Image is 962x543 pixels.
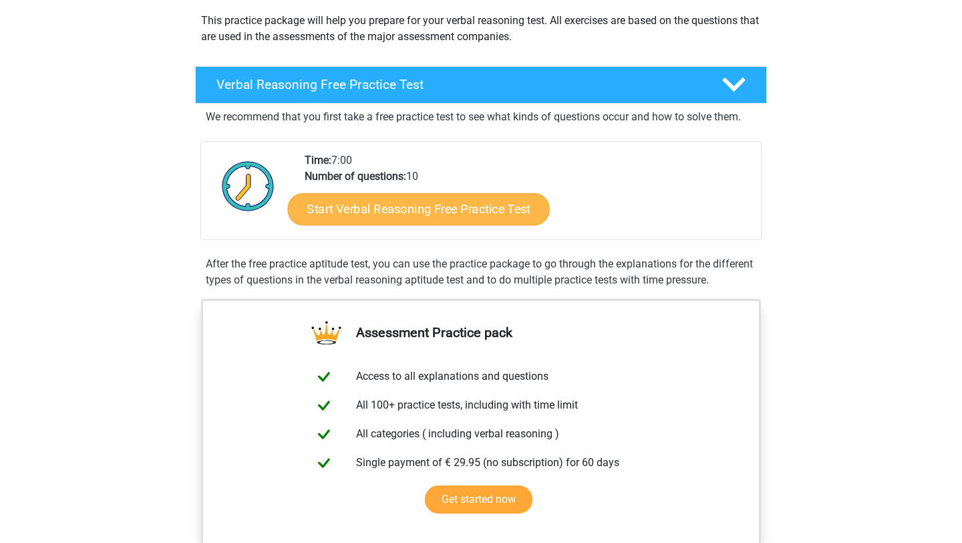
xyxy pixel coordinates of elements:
[206,109,756,125] p: We recommend that you first take a free practice test to see what kinds of questions occur and ho...
[288,193,550,225] a: Start Verbal Reasoning Free Practice Test
[214,152,282,219] img: Clock
[190,66,772,104] a: Verbal Reasoning Free Practice Test
[305,170,406,183] b: Number of questions:
[216,77,700,92] h4: Verbal Reasoning Free Practice Test
[200,256,762,288] div: After the free practice aptitude test, you can use the practice package to go through the explana...
[201,13,761,45] p: This practice package will help you prepare for your verbal reasoning test. All exercises are bas...
[305,154,331,167] b: Time:
[425,485,532,514] a: Get started now
[295,152,760,239] div: 7:00 10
